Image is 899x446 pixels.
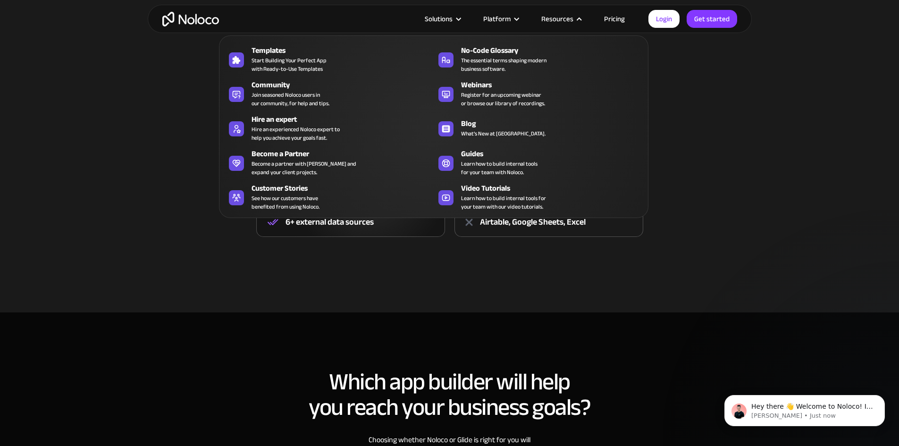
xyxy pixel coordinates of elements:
[434,43,643,75] a: No-Code GlossaryThe essential terms shaping modernbusiness software.
[252,79,438,91] div: Community
[541,13,573,25] div: Resources
[252,125,340,142] div: Hire an experienced Noloco expert to help you achieve your goals fast.
[434,77,643,109] a: WebinarsRegister for an upcoming webinaror browse our library of recordings.
[461,56,546,73] span: The essential terms shaping modern business software.
[461,160,538,177] span: Learn how to build internal tools for your team with Noloco.
[157,369,742,420] h2: Which app builder will help you reach your business goals?
[461,118,647,129] div: Blog
[252,56,327,73] span: Start Building Your Perfect App with Ready-to-Use Templates
[461,194,546,211] span: Learn how to build internal tools for your team with our video tutorials.
[252,183,438,194] div: Customer Stories
[252,45,438,56] div: Templates
[434,112,643,144] a: BlogWhat's New at [GEOGRAPHIC_DATA].
[592,13,637,25] a: Pricing
[461,45,647,56] div: No-Code Glossary
[461,79,647,91] div: Webinars
[687,10,737,28] a: Get started
[252,91,329,108] span: Join seasoned Noloco users in our community, for help and tips.
[224,112,434,144] a: Hire an expertHire an experienced Noloco expert tohelp you achieve your goals fast.
[252,160,356,177] div: Become a partner with [PERSON_NAME] and expand your client projects.
[252,194,319,211] span: See how our customers have benefited from using Noloco.
[413,13,471,25] div: Solutions
[224,146,434,178] a: Become a PartnerBecome a partner with [PERSON_NAME] andexpand your client projects.
[224,181,434,213] a: Customer StoriesSee how our customers havebenefited from using Noloco.
[434,181,643,213] a: Video TutorialsLearn how to build internal tools foryour team with our video tutorials.
[461,129,546,138] span: What's New at [GEOGRAPHIC_DATA].
[162,12,219,26] a: home
[461,91,545,108] span: Register for an upcoming webinar or browse our library of recordings.
[461,148,647,160] div: Guides
[529,13,592,25] div: Resources
[224,43,434,75] a: TemplatesStart Building Your Perfect Appwith Ready-to-Use Templates
[286,215,374,229] div: 6+ external data sources
[480,215,586,229] div: Airtable, Google Sheets, Excel
[483,13,511,25] div: Platform
[471,13,529,25] div: Platform
[461,183,647,194] div: Video Tutorials
[157,40,742,66] h2: Noloco vs. Glide at a glance
[252,114,438,125] div: Hire an expert
[648,10,680,28] a: Login
[219,22,648,218] nav: Resources
[224,77,434,109] a: CommunityJoin seasoned Noloco users inour community, for help and tips.
[434,146,643,178] a: GuidesLearn how to build internal toolsfor your team with Noloco.
[425,13,453,25] div: Solutions
[252,148,438,160] div: Become a Partner
[710,375,899,441] iframe: Intercom notifications message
